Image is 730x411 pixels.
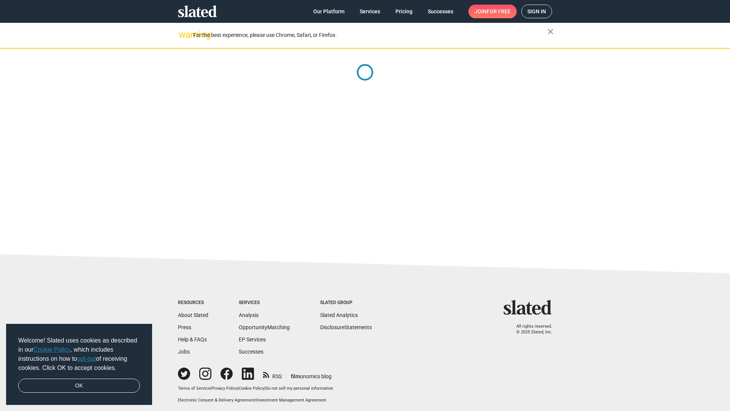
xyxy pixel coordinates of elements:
[313,5,344,18] span: Our Platform
[178,349,190,355] a: Jobs
[546,27,555,36] mat-icon: close
[320,324,372,330] a: DisclosureStatements
[211,386,238,391] a: Privacy Policy
[33,346,70,353] a: Cookie Policy
[178,336,207,342] a: Help & FAQs
[239,336,266,342] a: EP Services
[6,324,152,405] div: cookieconsent
[178,324,191,330] a: Press
[179,30,188,39] mat-icon: warning
[178,398,255,403] a: Electronic Consent & Delivery Agreement
[389,5,419,18] a: Pricing
[239,312,259,318] a: Analysis
[77,355,96,362] a: opt-out
[178,386,210,391] a: Terms of Service
[193,30,547,40] div: For the best experience, please use Chrome, Safari, or Firefox.
[263,368,282,380] a: RSS
[307,5,351,18] a: Our Platform
[527,5,546,18] span: Sign in
[18,379,140,393] a: dismiss cookie message
[508,324,552,335] p: All rights reserved. © 2025 Slated, Inc.
[521,5,552,18] a: Sign in
[354,5,386,18] a: Services
[239,324,290,330] a: OpportunityMatching
[257,398,326,403] a: Investment Management Agreement
[178,300,208,306] div: Resources
[422,5,459,18] a: Successes
[255,398,257,403] span: |
[320,300,372,306] div: Slated Group
[18,336,140,373] span: Welcome! Slated uses cookies as described in our , which includes instructions on how to of recei...
[239,349,263,355] a: Successes
[487,5,511,18] span: for free
[264,386,265,391] span: |
[291,373,300,379] span: film
[239,386,264,391] a: Cookie Policy
[360,5,380,18] span: Services
[265,386,333,392] button: Do not sell my personal information
[395,5,413,18] span: Pricing
[178,312,208,318] a: About Slated
[428,5,453,18] span: Successes
[291,367,332,380] a: filmonomics blog
[320,312,358,318] a: Slated Analytics
[474,5,511,18] span: Join
[239,300,290,306] div: Services
[468,5,517,18] a: Joinfor free
[210,386,211,391] span: |
[238,386,239,391] span: |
